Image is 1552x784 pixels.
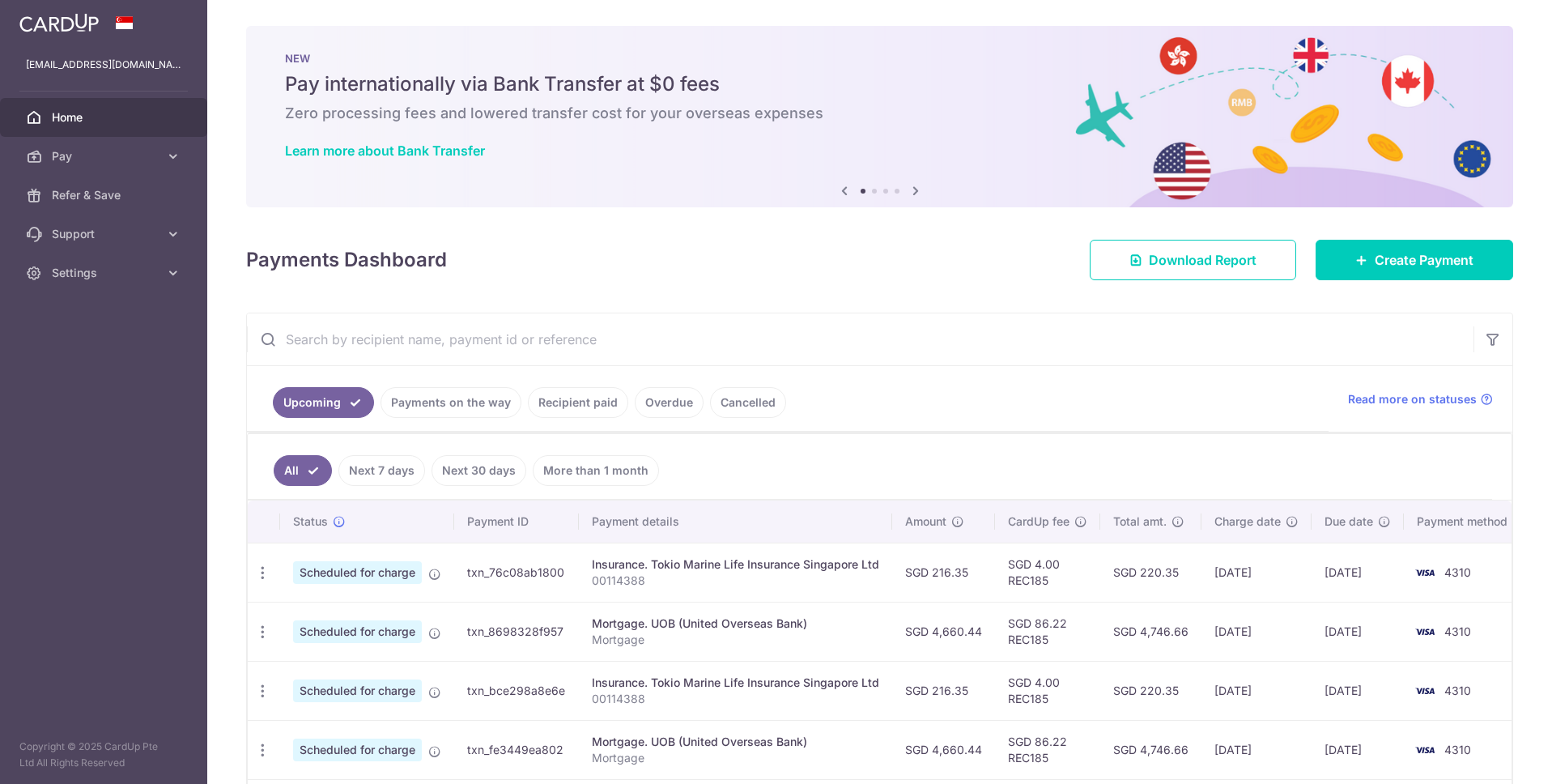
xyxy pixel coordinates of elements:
td: txn_bce298a8e6e [454,661,579,720]
td: SGD 216.35 [892,543,995,602]
td: [DATE] [1201,720,1312,779]
td: SGD 4.00 REC185 [995,543,1100,602]
img: Bank Card [1409,681,1441,701]
td: [DATE] [1312,720,1404,779]
span: Support [52,226,159,242]
td: [DATE] [1312,661,1404,720]
span: 4310 [1444,743,1471,756]
td: txn_fe3449ea802 [454,720,579,779]
img: Bank Card [1409,740,1441,760]
div: Mortgage. UOB (United Overseas Bank) [592,616,879,632]
span: Home [52,109,159,126]
span: Pay [52,148,159,164]
td: SGD 86.22 REC185 [995,602,1100,661]
p: [EMAIL_ADDRESS][DOMAIN_NAME] [26,57,181,73]
th: Payment details [579,501,892,543]
span: Amount [905,513,946,530]
a: Create Payment [1316,240,1513,280]
td: [DATE] [1312,543,1404,602]
td: txn_8698328f957 [454,602,579,661]
p: 00114388 [592,573,879,589]
td: SGD 216.35 [892,661,995,720]
td: SGD 4,746.66 [1100,602,1201,661]
span: Scheduled for charge [293,680,422,702]
span: CardUp fee [1008,513,1069,530]
div: Insurance. Tokio Marine Life Insurance Singapore Ltd [592,675,879,691]
span: Create Payment [1375,250,1473,270]
div: Mortgage. UOB (United Overseas Bank) [592,734,879,750]
span: Scheduled for charge [293,561,422,584]
p: Mortgage [592,632,879,648]
a: Upcoming [273,387,374,418]
a: Cancelled [710,387,786,418]
td: [DATE] [1201,602,1312,661]
p: NEW [285,52,1474,65]
span: Refer & Save [52,187,159,203]
a: Learn more about Bank Transfer [285,143,485,159]
td: [DATE] [1312,602,1404,661]
a: Download Report [1090,240,1296,280]
td: SGD 220.35 [1100,661,1201,720]
img: Bank transfer banner [246,26,1513,207]
td: SGD 4,660.44 [892,602,995,661]
img: CardUp [19,13,99,32]
img: Bank Card [1409,563,1441,582]
a: More than 1 month [533,455,659,486]
span: Charge date [1214,513,1281,530]
span: 4310 [1444,565,1471,579]
a: Next 30 days [432,455,526,486]
a: Read more on statuses [1348,391,1493,407]
a: Next 7 days [338,455,425,486]
a: Overdue [635,387,704,418]
h4: Payments Dashboard [246,245,447,275]
td: [DATE] [1201,543,1312,602]
p: Mortgage [592,750,879,766]
td: SGD 86.22 REC185 [995,720,1100,779]
img: Bank Card [1409,622,1441,641]
a: Payments on the way [381,387,521,418]
span: Settings [52,265,159,281]
p: 00114388 [592,691,879,707]
a: Recipient paid [528,387,628,418]
td: [DATE] [1201,661,1312,720]
td: SGD 4,746.66 [1100,720,1201,779]
span: Total amt. [1113,513,1167,530]
span: Scheduled for charge [293,739,422,761]
span: 4310 [1444,624,1471,638]
span: Scheduled for charge [293,620,422,643]
span: Due date [1325,513,1373,530]
td: txn_76c08ab1800 [454,543,579,602]
h6: Zero processing fees and lowered transfer cost for your overseas expenses [285,104,1474,123]
span: Download Report [1149,250,1256,270]
span: Status [293,513,328,530]
td: SGD 220.35 [1100,543,1201,602]
th: Payment ID [454,501,579,543]
span: 4310 [1444,684,1471,697]
span: Read more on statuses [1348,391,1477,407]
a: All [274,455,332,486]
input: Search by recipient name, payment id or reference [247,313,1473,365]
th: Payment method [1404,501,1527,543]
div: Insurance. Tokio Marine Life Insurance Singapore Ltd [592,556,879,573]
h5: Pay internationally via Bank Transfer at $0 fees [285,71,1474,97]
td: SGD 4,660.44 [892,720,995,779]
td: SGD 4.00 REC185 [995,661,1100,720]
